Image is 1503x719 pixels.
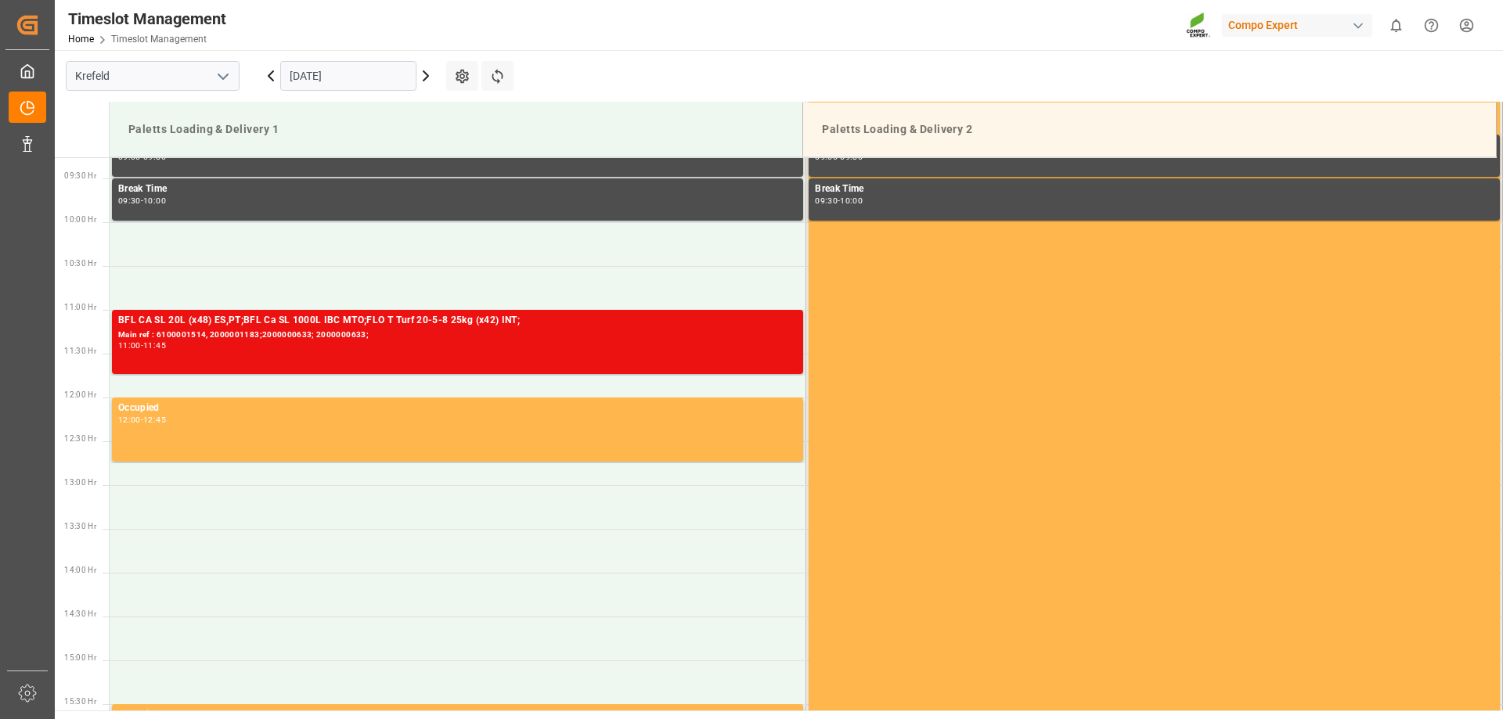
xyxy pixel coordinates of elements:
[141,342,143,349] div: -
[1222,14,1372,37] div: Compo Expert
[64,697,96,706] span: 15:30 Hr
[64,347,96,355] span: 11:30 Hr
[68,34,94,45] a: Home
[64,390,96,399] span: 12:00 Hr
[122,115,790,144] div: Paletts Loading & Delivery 1
[118,313,797,329] div: BFL CA SL 20L (x48) ES,PT;BFL Ca SL 1000L IBC MTO;FLO T Turf 20-5-8 25kg (x42) INT;
[1186,12,1211,39] img: Screenshot%202023-09-29%20at%2010.02.21.png_1712312052.png
[64,171,96,180] span: 09:30 Hr
[118,329,797,342] div: Main ref : 6100001514, 2000001183;2000000633; 2000000633;
[64,566,96,574] span: 14:00 Hr
[143,416,166,423] div: 12:45
[815,197,838,204] div: 09:30
[68,7,226,31] div: Timeslot Management
[1379,8,1414,43] button: show 0 new notifications
[211,64,234,88] button: open menu
[141,197,143,204] div: -
[118,416,141,423] div: 12:00
[64,259,96,268] span: 10:30 Hr
[816,115,1483,144] div: Paletts Loading & Delivery 2
[141,416,143,423] div: -
[280,61,416,91] input: DD.MM.YYYY
[118,401,797,416] div: Occupied
[143,197,166,204] div: 10:00
[64,303,96,311] span: 11:00 Hr
[838,197,840,204] div: -
[64,522,96,530] span: 13:30 Hr
[118,197,141,204] div: 09:30
[815,182,1494,197] div: Break Time
[143,342,166,349] div: 11:45
[66,61,240,91] input: Type to search/select
[118,182,797,197] div: Break Time
[118,342,141,349] div: 11:00
[1414,8,1449,43] button: Help Center
[64,215,96,224] span: 10:00 Hr
[840,197,863,204] div: 10:00
[64,653,96,662] span: 15:00 Hr
[1222,10,1379,40] button: Compo Expert
[64,609,96,618] span: 14:30 Hr
[64,434,96,443] span: 12:30 Hr
[64,478,96,487] span: 13:00 Hr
